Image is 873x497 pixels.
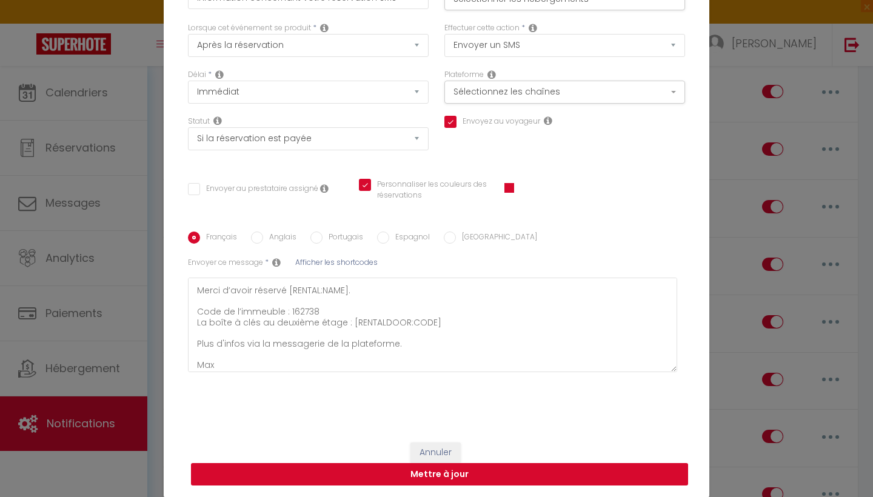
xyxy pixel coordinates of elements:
[295,257,378,267] span: Afficher les shortcodes
[200,232,237,245] label: Français
[188,22,311,34] label: Lorsque cet événement se produit
[188,69,206,81] label: Délai
[487,70,496,79] i: Action Channel
[544,116,552,125] i: Send to guest
[410,442,461,463] button: Annuler
[188,116,210,127] label: Statut
[444,69,484,81] label: Plateforme
[191,463,688,486] button: Mettre à jour
[323,232,363,245] label: Portugais
[389,232,430,245] label: Espagnol
[215,70,224,79] i: Action Time
[263,232,296,245] label: Anglais
[456,232,537,245] label: [GEOGRAPHIC_DATA]
[444,81,685,104] button: Sélectionnez les chaînes
[320,184,329,193] i: Envoyer au prestataire si il est assigné
[213,116,222,125] i: Booking status
[529,23,537,33] i: Action Type
[188,257,263,269] label: Envoyer ce message
[320,23,329,33] i: Event Occur
[444,22,520,34] label: Effectuer cette action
